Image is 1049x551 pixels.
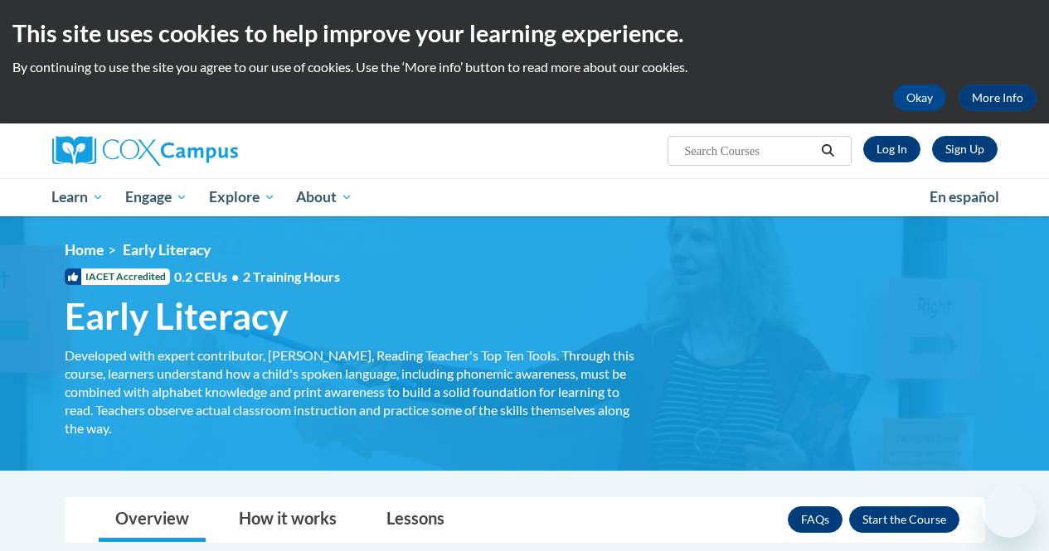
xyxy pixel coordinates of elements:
[174,268,340,286] span: 0.2 CEUs
[65,294,288,338] span: Early Literacy
[849,506,959,533] button: Enroll
[285,178,363,216] a: About
[231,268,239,284] span: •
[12,17,1037,50] h2: This site uses cookies to help improve your learning experience.
[209,187,275,207] span: Explore
[959,85,1037,111] a: More Info
[788,506,843,533] a: FAQs
[296,187,352,207] span: About
[65,346,637,437] div: Developed with expert contributor, [PERSON_NAME], Reading Teacher's Top Ten Tools. Through this c...
[919,180,1010,215] a: En español
[52,136,238,166] img: Cox Campus
[863,136,920,162] a: Log In
[123,241,211,259] span: Early Literacy
[12,58,1037,76] p: By continuing to use the site you agree to our use of cookies. Use the ‘More info’ button to read...
[222,498,353,542] a: How it works
[815,141,840,161] button: Search
[65,241,104,259] a: Home
[930,188,999,205] span: En español
[41,178,115,216] a: Learn
[932,136,998,162] a: Register
[99,498,206,542] a: Overview
[40,178,1010,216] div: Main menu
[52,136,351,166] a: Cox Campus
[243,268,340,284] span: 2 Training Hours
[893,85,946,111] button: Okay
[198,178,286,216] a: Explore
[682,141,815,161] input: Search Courses
[65,268,170,285] span: IACET Accredited
[125,187,187,207] span: Engage
[370,498,461,542] a: Lessons
[114,178,198,216] a: Engage
[51,187,104,207] span: Learn
[983,485,1036,538] iframe: Button to launch messaging window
